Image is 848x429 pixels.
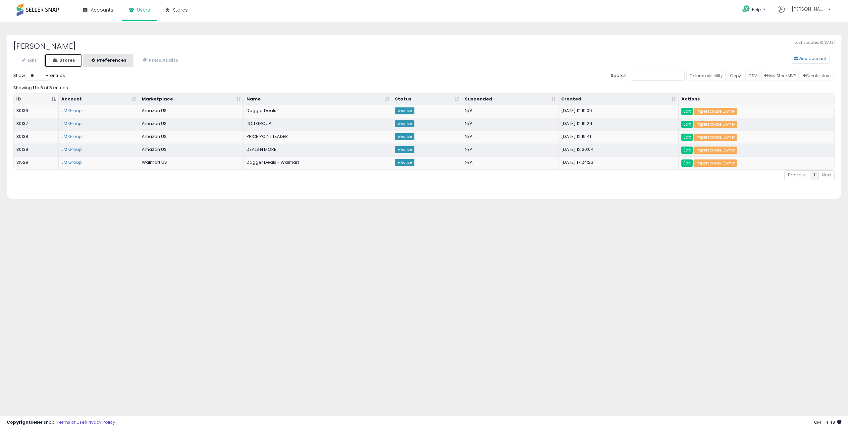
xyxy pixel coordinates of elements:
[139,118,244,131] td: Amazon US
[558,131,679,144] td: [DATE] 12:19:41
[786,54,796,64] a: View account
[694,121,737,128] a: Impersonate Owner
[137,7,150,13] span: Users
[810,170,819,180] a: 1
[61,159,82,165] a: JM Group
[61,120,82,127] a: JM Group
[727,71,744,81] a: Copy
[139,144,244,156] td: Amazon US
[244,93,392,105] th: Name: activate to sort column ascending
[139,93,244,105] th: Marketplace: activate to sort column ascending
[803,73,830,79] span: Create store
[14,105,59,118] td: 30136
[761,71,799,81] a: New Store MVP
[395,133,414,140] span: Active
[462,131,558,144] td: N/A
[244,144,392,156] td: DEALS N MORE
[462,144,558,156] td: N/A
[730,73,741,79] span: Copy
[244,156,392,169] td: Dagger Deals - Walmart
[244,131,392,144] td: PRICE POINT LEADER
[630,71,685,81] input: Search:
[139,156,244,169] td: Walmart US
[13,54,44,67] a: Edit
[742,5,750,13] i: Get Help
[694,108,737,115] a: Impersonate Owner
[764,73,796,79] span: New Store MVP
[392,93,462,105] th: Status: activate to sort column ascending
[14,144,59,156] td: 30139
[681,147,693,154] a: Edit
[791,54,830,64] button: View account
[558,156,679,169] td: [DATE] 17:24:23
[59,93,139,105] th: Account: activate to sort column ascending
[13,42,835,50] h2: [PERSON_NAME]
[694,134,737,141] a: Impersonate Owner
[14,118,59,131] td: 30137
[61,146,82,153] a: JM Group
[686,71,726,81] a: Column visibility
[558,93,679,105] th: Created: activate to sort column ascending
[689,73,723,79] span: Column visibility
[134,54,185,67] a: Prefs Audits
[752,7,761,12] span: Help
[139,105,244,118] td: Amazon US
[462,93,558,105] th: Suspended: activate to sort column ascending
[784,170,810,180] a: Previous
[681,134,693,141] a: Edit
[61,133,82,140] a: JM Group
[558,105,679,118] td: [DATE] 12:19:09
[558,118,679,131] td: [DATE] 12:19:24
[800,71,833,81] a: Create store
[14,156,59,169] td: 31529
[91,7,113,13] span: Accounts
[794,40,835,45] span: Last updated: [DATE]
[13,71,65,81] label: Show entries
[395,107,414,114] span: Active
[25,71,50,81] select: Showentries
[681,159,693,167] a: Edit
[694,147,737,154] a: Impersonate Owner
[462,156,558,169] td: N/A
[14,93,59,105] th: ID: activate to sort column descending
[83,54,133,67] a: Preferences
[462,105,558,118] td: N/A
[462,118,558,131] td: N/A
[694,159,737,167] a: Impersonate Owner
[778,6,831,21] a: Hi [PERSON_NAME]
[139,131,244,144] td: Amazon US
[745,71,760,81] a: CSV
[14,131,59,144] td: 30138
[786,6,826,12] span: Hi [PERSON_NAME]
[611,71,685,81] label: Search:
[681,108,693,115] a: Edit
[558,144,679,156] td: [DATE] 12:20:04
[395,146,414,153] span: Active
[44,54,82,67] a: Stores
[395,159,414,166] span: Active
[13,82,835,91] div: Showing 1 to 5 of 5 entries
[61,107,82,114] a: JM Group
[748,73,757,79] span: CSV
[681,121,693,128] a: Edit
[173,7,188,13] span: Stores
[244,105,392,118] td: Dagger Deals
[818,170,835,180] a: Next
[679,93,834,105] th: Actions
[395,120,414,127] span: Active
[244,118,392,131] td: JOLI GROUP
